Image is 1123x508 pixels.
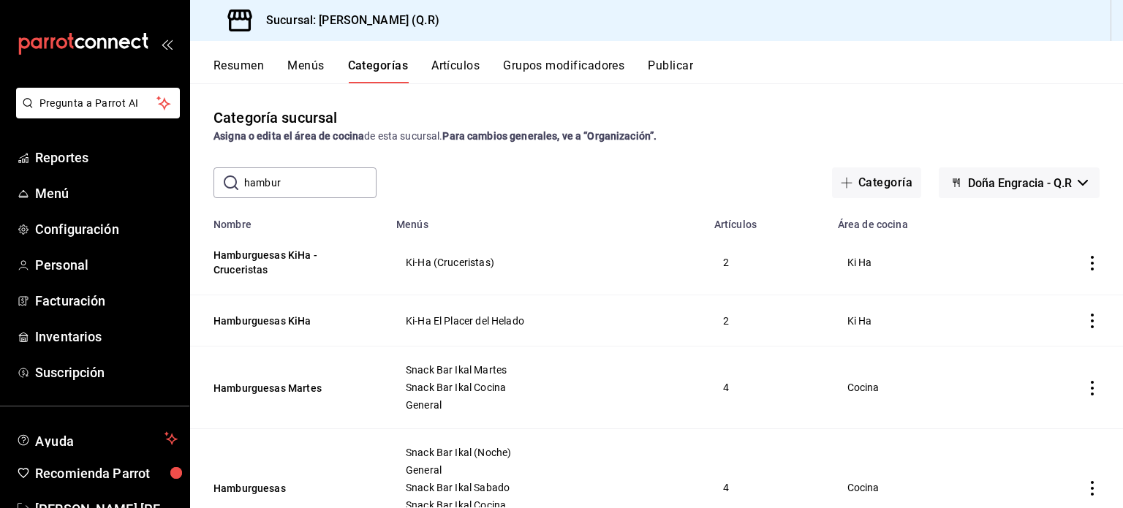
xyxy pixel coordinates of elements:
[213,129,1100,144] div: de esta sucursal.
[442,130,657,142] strong: Para cambios generales, ve a “Organización”.
[35,363,178,382] span: Suscripción
[503,58,624,83] button: Grupos modificadores
[213,58,264,83] button: Resumen
[190,210,387,230] th: Nombre
[706,230,829,295] td: 2
[35,291,178,311] span: Facturación
[244,168,377,197] input: Buscar categoría
[1085,381,1100,395] button: actions
[213,58,1123,83] div: navigation tabs
[406,465,687,475] span: General
[213,248,360,277] button: Hamburguesas KiHa -Cruceristas
[847,482,991,493] span: Cocina
[213,314,360,328] button: Hamburguesas KiHa
[1085,314,1100,328] button: actions
[35,430,159,447] span: Ayuda
[1085,481,1100,496] button: actions
[648,58,693,83] button: Publicar
[213,481,360,496] button: Hamburguesas
[35,183,178,203] span: Menú
[406,257,687,268] span: Ki-Ha (Cruceristas)
[161,38,173,50] button: open_drawer_menu
[35,255,178,275] span: Personal
[16,88,180,118] button: Pregunta a Parrot AI
[387,210,706,230] th: Menús
[829,210,1009,230] th: Área de cocina
[39,96,157,111] span: Pregunta a Parrot AI
[213,381,360,395] button: Hamburguesas Martes
[35,463,178,483] span: Recomienda Parrot
[10,106,180,121] a: Pregunta a Parrot AI
[847,382,991,393] span: Cocina
[254,12,439,29] h3: Sucursal: [PERSON_NAME] (Q.R)
[847,257,991,268] span: Ki Ha
[213,107,337,129] div: Categoría sucursal
[35,327,178,346] span: Inventarios
[406,316,687,326] span: Ki-Ha El Placer del Helado
[939,167,1100,198] button: Doña Engracia - Q.R
[832,167,921,198] button: Categoría
[406,365,687,375] span: Snack Bar Ikal Martes
[406,482,687,493] span: Snack Bar Ikal Sabado
[35,219,178,239] span: Configuración
[431,58,480,83] button: Artículos
[348,58,409,83] button: Categorías
[35,148,178,167] span: Reportes
[706,346,829,429] td: 4
[968,176,1072,190] span: Doña Engracia - Q.R
[213,130,364,142] strong: Asigna o edita el área de cocina
[706,210,829,230] th: Artículos
[287,58,324,83] button: Menús
[406,400,687,410] span: General
[706,295,829,346] td: 2
[406,447,687,458] span: Snack Bar Ikal (Noche)
[1085,256,1100,270] button: actions
[847,316,991,326] span: Ki Ha
[406,382,687,393] span: Snack Bar Ikal Cocina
